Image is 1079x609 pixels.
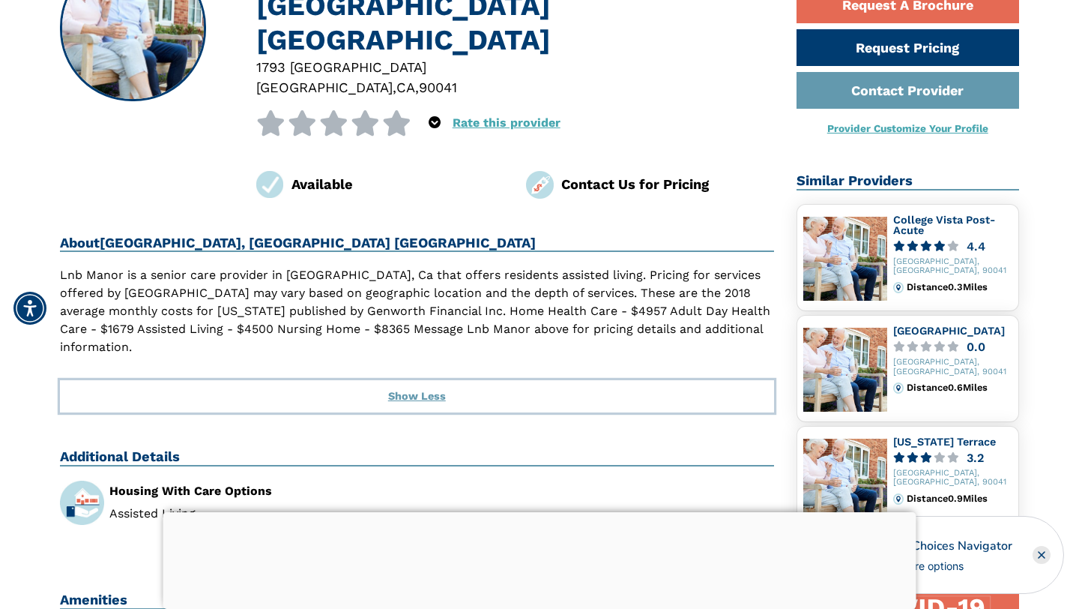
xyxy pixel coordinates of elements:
iframe: Advertisement [163,512,916,605]
a: Request Pricing [797,29,1020,66]
span: [GEOGRAPHIC_DATA] [256,79,393,95]
li: Assisted Living [109,508,405,520]
img: distance.svg [893,382,904,393]
a: College Vista Post-Acute [893,214,996,236]
a: [US_STATE] Terrace [893,436,996,448]
div: 3.2 [967,452,984,463]
a: [GEOGRAPHIC_DATA] [893,325,1005,337]
span: , [415,79,419,95]
div: Accessibility Menu [13,292,46,325]
div: Distance 0.3 Miles [907,282,1012,292]
div: [GEOGRAPHIC_DATA], [GEOGRAPHIC_DATA], 90041 [893,257,1013,277]
div: Available [291,174,504,194]
div: Close [1033,546,1051,564]
div: 1793 [GEOGRAPHIC_DATA] [256,57,774,77]
div: 90041 [419,77,457,97]
div: Housing With Care Options [109,485,405,497]
div: Popover trigger [429,110,441,136]
div: Distance 0.9 Miles [907,493,1012,504]
div: [GEOGRAPHIC_DATA], [GEOGRAPHIC_DATA], 90041 [893,469,1013,488]
div: Distance 0.6 Miles [907,382,1012,393]
div: 0.0 [967,341,985,352]
a: 3.2 [893,452,1013,463]
p: Lnb Manor is a senior care provider in [GEOGRAPHIC_DATA], Ca that offers residents assisted livin... [60,266,774,356]
h2: Similar Providers [797,172,1020,190]
span: CA [396,79,415,95]
img: distance.svg [893,282,904,292]
h2: Additional Details [60,448,774,466]
img: distance.svg [893,493,904,504]
div: Contact Us for Pricing [561,174,774,194]
span: , [393,79,396,95]
a: 4.4 [893,241,1013,252]
div: See more options [878,558,1012,574]
a: Rate this provider [453,115,560,130]
button: Show Less [60,380,774,413]
a: Contact Provider [797,72,1020,109]
a: Provider Customize Your Profile [827,122,988,134]
div: AgingChoices Navigator [878,537,1012,555]
a: 0.0 [893,341,1013,352]
h2: About [GEOGRAPHIC_DATA], [GEOGRAPHIC_DATA] [GEOGRAPHIC_DATA] [60,235,774,253]
div: [GEOGRAPHIC_DATA], [GEOGRAPHIC_DATA], 90041 [893,358,1013,377]
div: 4.4 [967,241,985,252]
